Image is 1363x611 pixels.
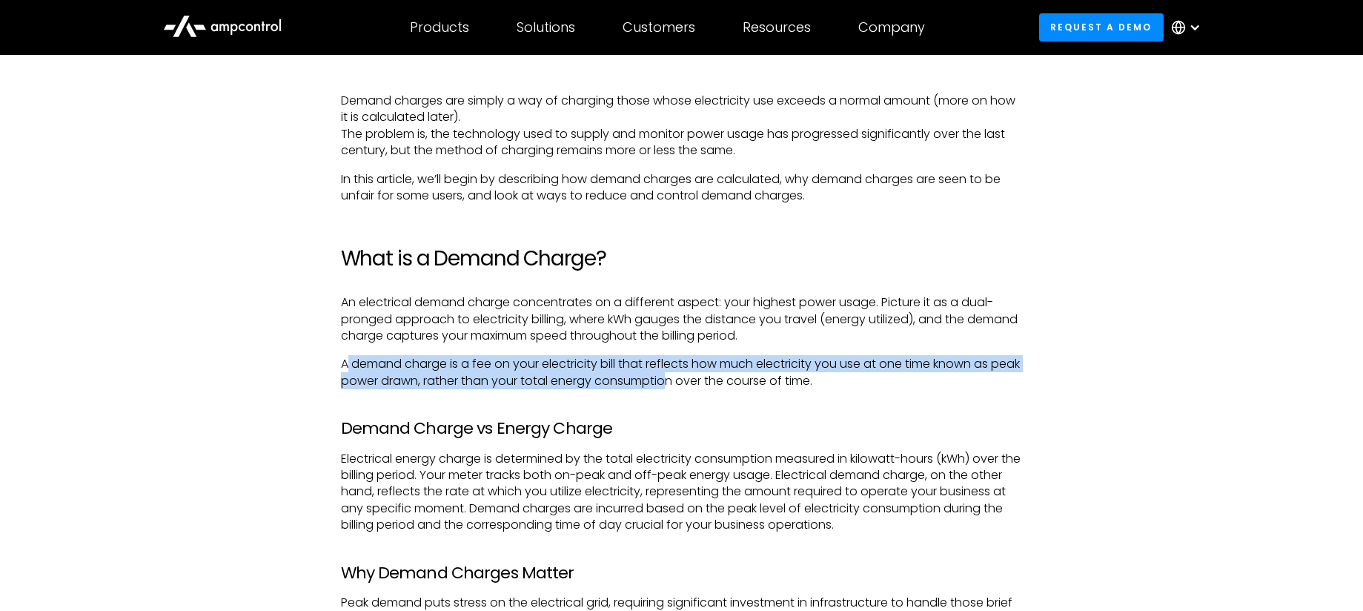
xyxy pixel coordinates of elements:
div: Company [858,19,925,36]
h3: Why Demand Charges Matter [341,564,1023,583]
p: Electrical energy charge is determined by the total electricity consumption measured in kilowatt-... [341,451,1023,534]
p: An electrical demand charge concentrates on a different aspect: your highest power usage. Picture... [341,294,1023,344]
p: In this article, we’ll begin by describing how demand charges are calculated, why demand charges ... [341,171,1023,205]
div: Solutions [517,19,575,36]
div: Customers [623,19,695,36]
div: Resources [743,19,811,36]
h3: Demand Charge vs Energy Charge [341,419,1023,438]
h2: What is a Demand Charge? [341,246,1023,271]
div: Products [410,19,469,36]
p: Demand charges are simply a way of charging those whose electricity use exceeds a normal amount (... [341,93,1023,159]
p: A demand charge is a fee on your electricity bill that reflects how much electricity you use at o... [341,356,1023,389]
a: Request a demo [1039,13,1164,41]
